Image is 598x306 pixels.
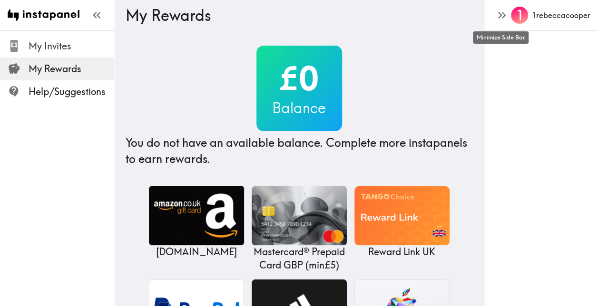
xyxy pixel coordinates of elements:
[252,186,347,272] a: Mastercard® Prepaid Card GBPMastercard® Prepaid Card GBP (min£5)
[126,6,465,24] h3: My Rewards
[256,59,342,98] h2: £0
[29,85,114,98] span: Help/Suggestions
[516,7,524,24] span: 1
[354,186,450,258] a: Reward Link UKReward Link UK
[354,245,450,258] p: Reward Link UK
[354,186,450,245] img: Reward Link UK
[149,186,244,245] img: Amazon.co.uk
[256,98,342,118] h3: Balance
[29,39,114,53] span: My Invites
[126,135,472,167] h4: You do not have an available balance. Complete more instapanels to earn rewards.
[29,62,114,76] span: My Rewards
[149,186,244,258] a: Amazon.co.uk[DOMAIN_NAME]
[252,245,347,272] p: Mastercard® Prepaid Card GBP ( min £5 )
[473,31,529,44] div: Minimize Side Bar
[532,10,590,20] h6: 1rebeccacooper
[252,186,347,245] img: Mastercard® Prepaid Card GBP
[149,245,244,258] p: [DOMAIN_NAME]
